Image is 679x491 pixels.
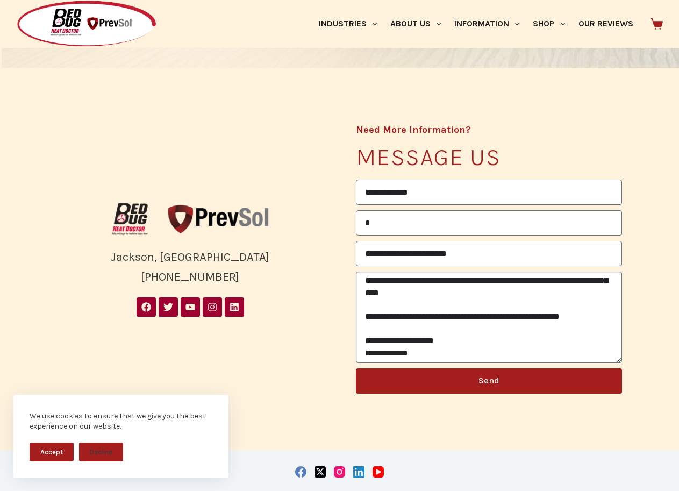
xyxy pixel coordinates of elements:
[478,376,499,385] span: Send
[30,443,74,461] button: Accept
[356,125,623,134] h4: Need More Information?
[353,466,364,478] a: LinkedIn
[57,247,324,287] div: Jackson, [GEOGRAPHIC_DATA] [PHONE_NUMBER]
[79,443,123,461] button: Decline
[9,4,41,37] button: Open LiveChat chat widget
[315,466,326,478] a: X (Twitter)
[295,466,306,478] a: Facebook
[356,180,623,399] form: General Contact Form
[373,466,384,478] a: YouTube
[356,145,623,169] h3: Message us
[334,466,345,478] a: Instagram
[356,368,623,394] button: Send
[30,411,212,432] div: We use cookies to ensure that we give you the best experience on our website.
